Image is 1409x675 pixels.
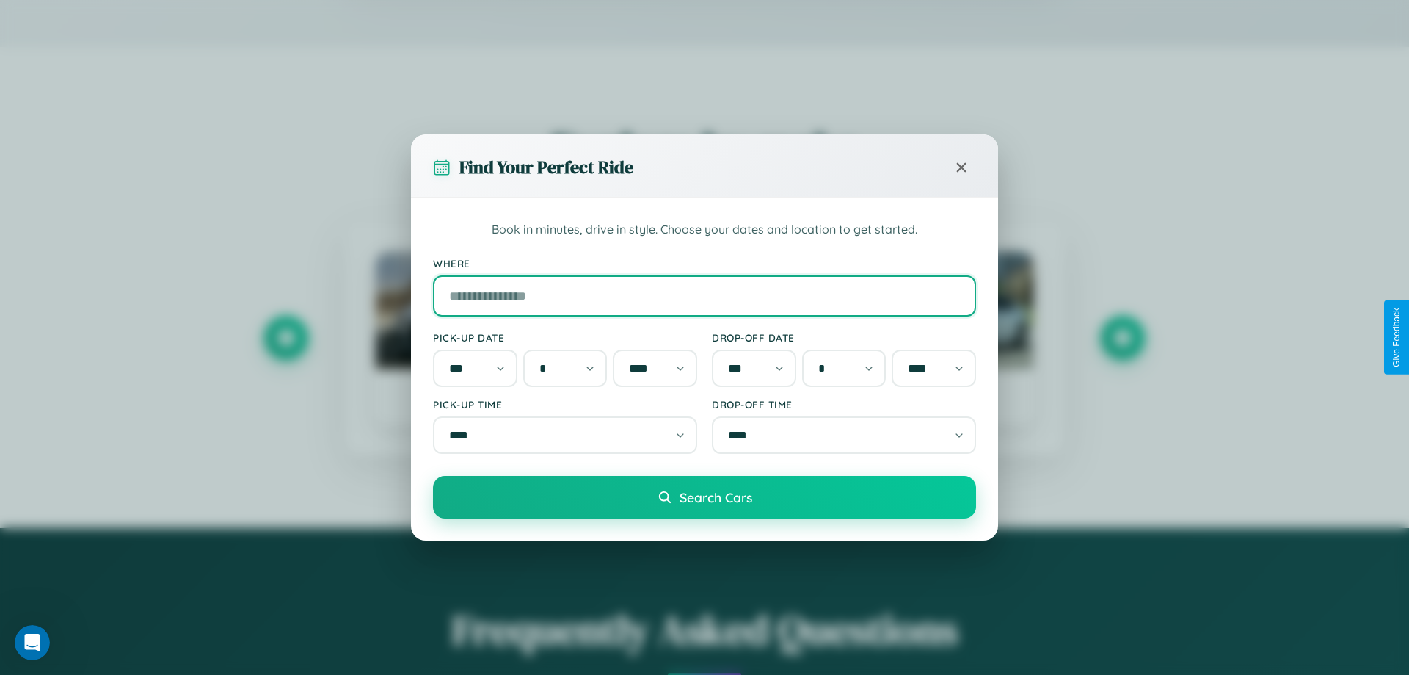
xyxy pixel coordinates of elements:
label: Pick-up Date [433,331,697,344]
h3: Find Your Perfect Ride [459,155,633,179]
button: Search Cars [433,476,976,519]
label: Drop-off Date [712,331,976,344]
label: Where [433,257,976,270]
span: Search Cars [680,489,752,505]
p: Book in minutes, drive in style. Choose your dates and location to get started. [433,220,976,239]
label: Drop-off Time [712,398,976,411]
label: Pick-up Time [433,398,697,411]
